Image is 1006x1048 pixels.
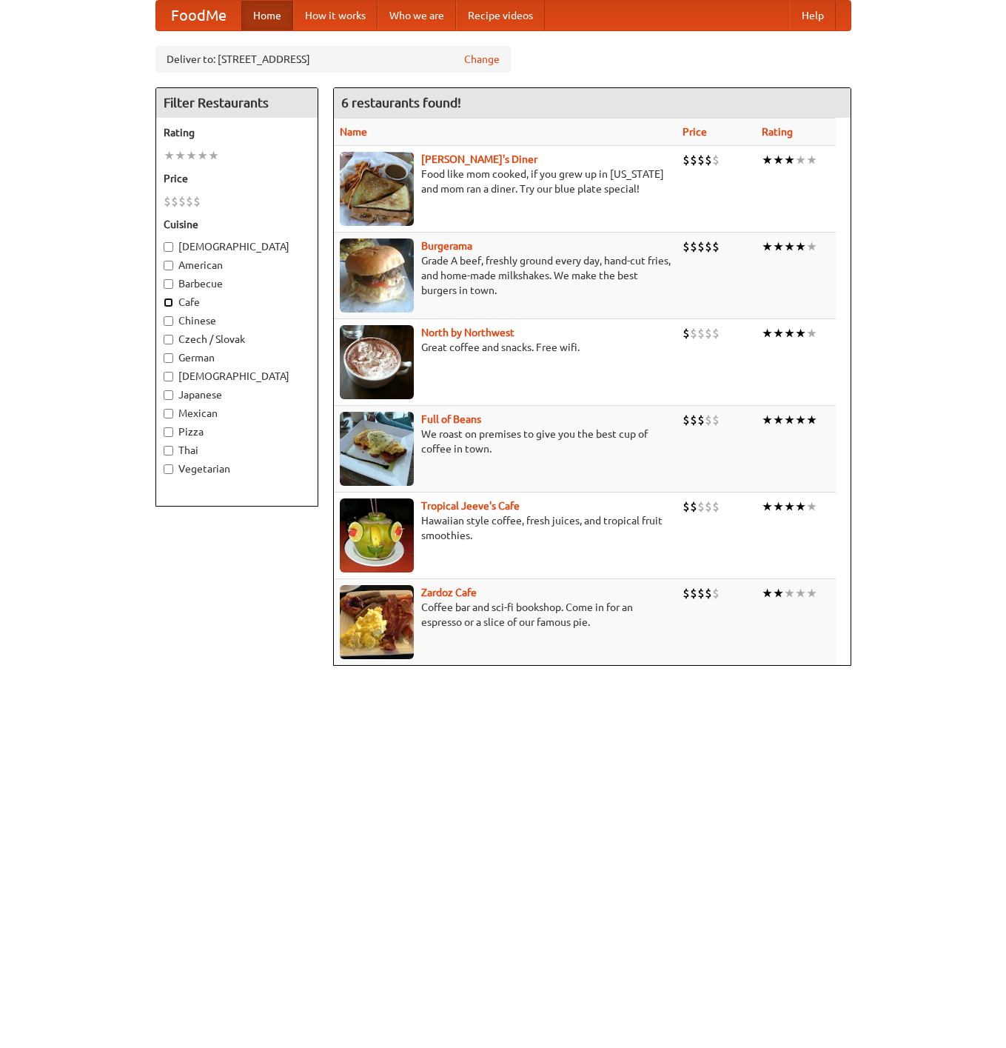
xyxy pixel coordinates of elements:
[164,279,173,289] input: Barbecue
[683,126,707,138] a: Price
[705,238,712,255] li: $
[164,193,171,210] li: $
[421,500,520,512] a: Tropical Jeeve's Cafe
[784,152,795,168] li: ★
[705,412,712,428] li: $
[164,353,173,363] input: German
[155,46,511,73] div: Deliver to: [STREET_ADDRESS]
[690,412,697,428] li: $
[378,1,456,30] a: Who we are
[784,325,795,341] li: ★
[421,587,477,598] b: Zardoz Cafe
[164,390,173,400] input: Japanese
[456,1,545,30] a: Recipe videos
[705,498,712,515] li: $
[164,406,310,421] label: Mexican
[795,498,806,515] li: ★
[697,585,705,601] li: $
[164,261,173,270] input: American
[806,238,817,255] li: ★
[164,147,175,164] li: ★
[340,167,671,196] p: Food like mom cooked, if you grew up in [US_STATE] and mom ran a diner. Try our blue plate special!
[784,498,795,515] li: ★
[683,152,690,168] li: $
[421,413,481,425] a: Full of Beans
[340,126,367,138] a: Name
[164,424,310,439] label: Pizza
[164,242,173,252] input: [DEMOGRAPHIC_DATA]
[171,193,178,210] li: $
[762,585,773,601] li: ★
[208,147,219,164] li: ★
[705,325,712,341] li: $
[683,325,690,341] li: $
[773,325,784,341] li: ★
[193,193,201,210] li: $
[164,258,310,273] label: American
[164,461,310,476] label: Vegetarian
[697,325,705,341] li: $
[697,238,705,255] li: $
[806,152,817,168] li: ★
[712,498,720,515] li: $
[164,316,173,326] input: Chinese
[697,152,705,168] li: $
[795,585,806,601] li: ★
[164,409,173,418] input: Mexican
[690,585,697,601] li: $
[164,298,173,307] input: Cafe
[421,153,537,165] a: [PERSON_NAME]'s Diner
[712,325,720,341] li: $
[712,412,720,428] li: $
[164,446,173,455] input: Thai
[762,498,773,515] li: ★
[186,193,193,210] li: $
[795,325,806,341] li: ★
[690,498,697,515] li: $
[156,1,241,30] a: FoodMe
[164,332,310,347] label: Czech / Slovak
[340,152,414,226] img: sallys.jpg
[683,238,690,255] li: $
[197,147,208,164] li: ★
[795,152,806,168] li: ★
[340,600,671,630] p: Coffee bar and sci-fi bookshop. Come in for an espresso or a slice of our famous pie.
[164,427,173,437] input: Pizza
[806,412,817,428] li: ★
[795,412,806,428] li: ★
[795,238,806,255] li: ★
[773,238,784,255] li: ★
[164,295,310,310] label: Cafe
[340,498,414,573] img: jeeves.jpg
[705,585,712,601] li: $
[712,585,720,601] li: $
[697,498,705,515] li: $
[683,412,690,428] li: $
[762,325,773,341] li: ★
[705,152,712,168] li: $
[340,513,671,543] p: Hawaiian style coffee, fresh juices, and tropical fruit smoothies.
[175,147,186,164] li: ★
[421,240,472,252] a: Burgerama
[806,585,817,601] li: ★
[340,412,414,486] img: beans.jpg
[690,238,697,255] li: $
[773,498,784,515] li: ★
[164,443,310,458] label: Thai
[690,325,697,341] li: $
[340,253,671,298] p: Grade A beef, freshly ground every day, hand-cut fries, and home-made milkshakes. We make the bes...
[464,52,500,67] a: Change
[164,387,310,402] label: Japanese
[697,412,705,428] li: $
[340,325,414,399] img: north.jpg
[156,88,318,118] h4: Filter Restaurants
[341,96,461,110] ng-pluralize: 6 restaurants found!
[340,340,671,355] p: Great coffee and snacks. Free wifi.
[241,1,293,30] a: Home
[164,276,310,291] label: Barbecue
[340,238,414,313] img: burgerama.jpg
[762,238,773,255] li: ★
[790,1,836,30] a: Help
